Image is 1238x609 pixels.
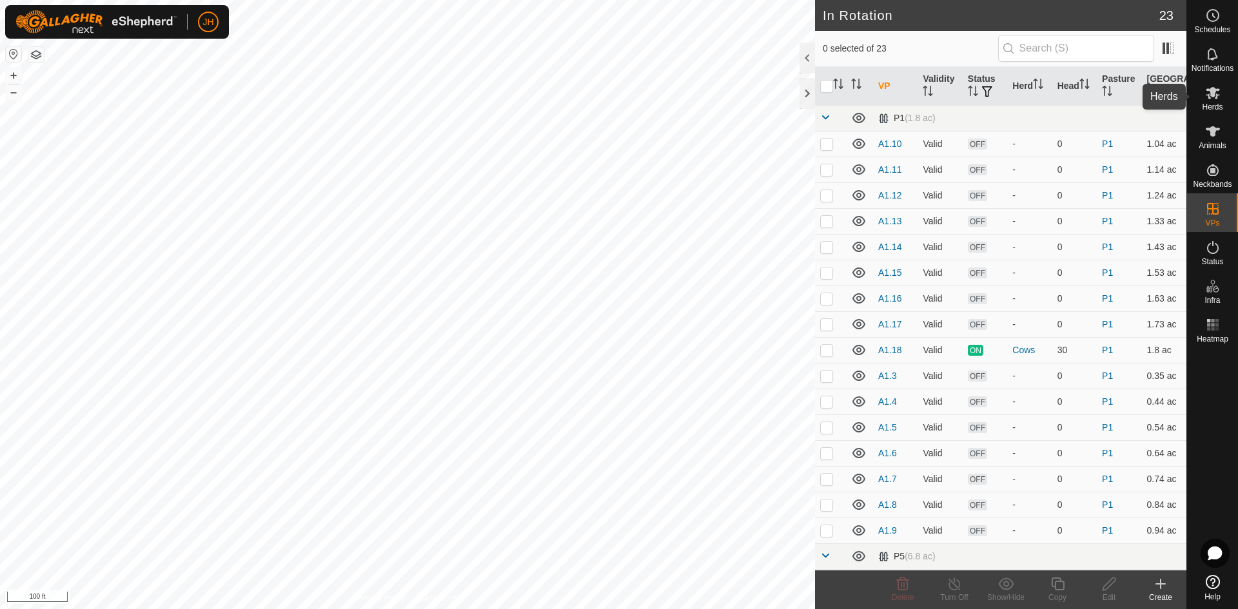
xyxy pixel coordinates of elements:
[1142,337,1186,363] td: 1.8 ac
[968,371,987,382] span: OFF
[1102,345,1113,355] a: P1
[968,448,987,459] span: OFF
[1052,440,1097,466] td: 0
[968,525,987,536] span: OFF
[878,371,897,381] a: A1.3
[1142,260,1186,285] td: 1.53 ac
[1197,335,1228,343] span: Heatmap
[980,592,1032,603] div: Show/Hide
[968,242,987,253] span: OFF
[1052,311,1097,337] td: 0
[923,88,933,98] p-sorticon: Activate to sort
[878,139,902,149] a: A1.10
[1083,592,1135,603] div: Edit
[1012,343,1046,357] div: Cows
[878,551,936,562] div: P5
[1012,318,1046,331] div: -
[878,474,897,484] a: A1.7
[1012,447,1046,460] div: -
[1052,285,1097,311] td: 0
[851,81,861,91] p-sorticon: Activate to sort
[1142,517,1186,543] td: 0.94 ac
[918,234,962,260] td: Valid
[1012,292,1046,305] div: -
[918,569,962,595] td: Valid
[918,157,962,182] td: Valid
[918,492,962,517] td: Valid
[1194,26,1230,34] span: Schedules
[1052,157,1097,182] td: 0
[1142,492,1186,517] td: 0.84 ac
[968,422,987,433] span: OFF
[1142,311,1186,337] td: 1.73 ac
[1102,216,1113,226] a: P1
[1142,182,1186,208] td: 1.24 ac
[918,337,962,363] td: Valid
[1142,414,1186,440] td: 0.54 ac
[878,216,902,226] a: A1.13
[420,592,458,604] a: Contact Us
[968,499,987,510] span: OFF
[1052,234,1097,260] td: 0
[833,81,843,91] p-sorticon: Activate to sort
[1012,163,1046,177] div: -
[968,216,987,227] span: OFF
[1102,242,1113,252] a: P1
[1142,569,1186,595] td: 0.57 ac
[1012,395,1046,409] div: -
[918,208,962,234] td: Valid
[1202,103,1223,111] span: Herds
[878,164,902,175] a: A1.11
[1052,208,1097,234] td: 0
[918,260,962,285] td: Valid
[1102,499,1113,510] a: P1
[968,293,987,304] span: OFF
[918,414,962,440] td: Valid
[1201,258,1223,266] span: Status
[918,67,962,106] th: Validity
[1052,131,1097,157] td: 0
[878,448,897,458] a: A1.6
[1102,190,1113,200] a: P1
[1102,525,1113,536] a: P1
[6,46,21,62] button: Reset Map
[1142,131,1186,157] td: 1.04 ac
[1052,337,1097,363] td: 30
[1012,137,1046,151] div: -
[1102,267,1113,278] a: P1
[918,517,962,543] td: Valid
[1012,498,1046,512] div: -
[998,35,1154,62] input: Search (S)
[1204,593,1221,601] span: Help
[1142,466,1186,492] td: 0.74 ac
[1012,266,1046,280] div: -
[1102,474,1113,484] a: P1
[15,10,177,34] img: Gallagher Logo
[878,190,902,200] a: A1.12
[1167,88,1177,98] p-sorticon: Activate to sort
[357,592,405,604] a: Privacy Policy
[918,389,962,414] td: Valid
[873,67,918,106] th: VP
[968,396,987,407] span: OFF
[968,88,978,98] p-sorticon: Activate to sort
[918,363,962,389] td: Valid
[1142,208,1186,234] td: 1.33 ac
[905,113,935,123] span: (1.8 ac)
[878,396,897,407] a: A1.4
[1102,164,1113,175] a: P1
[892,593,914,602] span: Delete
[1052,67,1097,106] th: Head
[928,592,980,603] div: Turn Off
[878,267,902,278] a: A1.15
[1052,414,1097,440] td: 0
[1012,472,1046,486] div: -
[968,345,983,356] span: ON
[968,164,987,175] span: OFF
[1102,371,1113,381] a: P1
[1012,421,1046,434] div: -
[1052,260,1097,285] td: 0
[1135,592,1186,603] div: Create
[1032,592,1083,603] div: Copy
[823,42,998,55] span: 0 selected of 23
